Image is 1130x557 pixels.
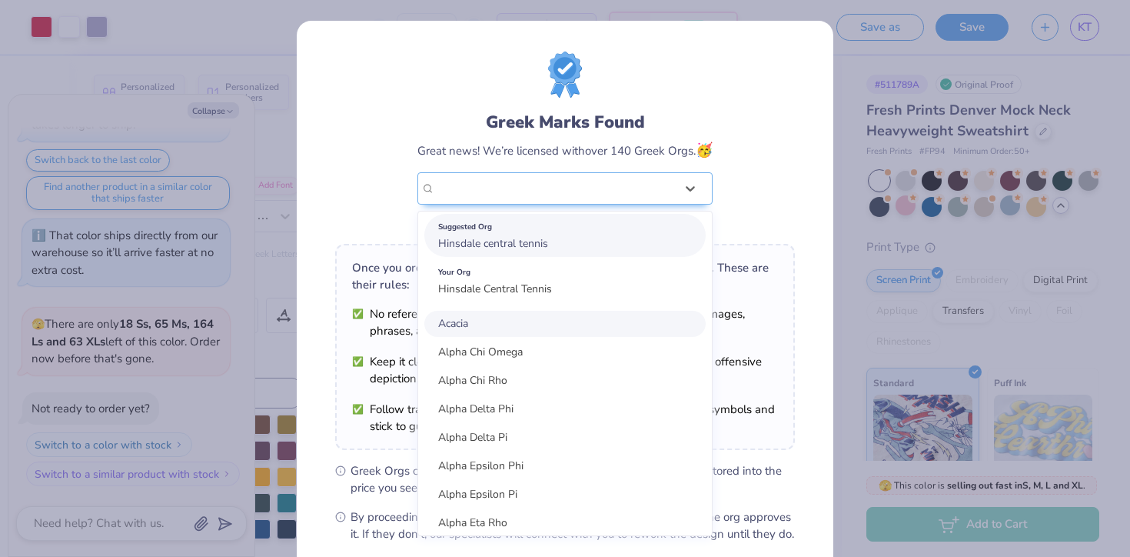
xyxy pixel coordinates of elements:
li: Follow trademark rules. Use trademarks as they are, add required symbols and stick to guidelines. [352,401,778,435]
span: Alpha Epsilon Phi [438,459,523,473]
span: Alpha Delta Pi [438,430,507,445]
img: license-marks-badge.png [548,52,582,98]
div: Greek Marks Found [417,110,713,135]
span: Alpha Epsilon Pi [438,487,517,502]
div: Suggested Org [438,218,692,235]
span: Alpha Eta Rho [438,515,507,530]
span: Greek Orgs charge a small fee for using their marks. That’s already factored into the price you see. [351,462,795,496]
div: Once you order, the org will need to review and approve your design. These are their rules: [352,259,778,293]
span: Hinsdale central tennis [438,236,548,251]
span: Alpha Chi Rho [438,373,507,388]
span: By proceeding, you understand that we can only print your design if the org approves it. If they ... [351,509,795,542]
span: Acacia [438,316,468,331]
span: Hinsdale Central Tennis [438,282,552,296]
span: 🥳 [696,141,713,159]
li: No references to alcohol, drugs, or smoking. This includes related images, phrases, and brands re... [352,305,778,339]
span: Alpha Delta Phi [438,402,513,416]
span: Alpha Chi Omega [438,345,523,359]
div: Great news! We’re licensed with over 140 Greek Orgs. [417,140,713,161]
li: Keep it clean and respectful. No violence, profanity, sexual content, offensive depictions, or po... [352,353,778,387]
div: Your Org [438,264,692,281]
